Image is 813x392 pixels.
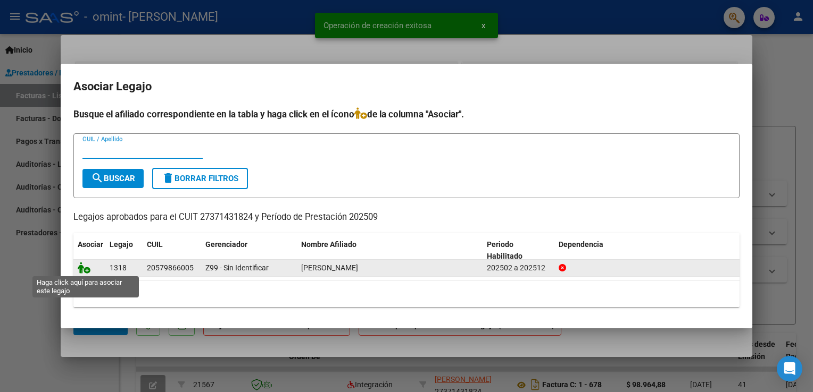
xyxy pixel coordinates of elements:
[147,262,194,274] div: 20579866005
[91,174,135,183] span: Buscar
[301,263,358,272] span: GAUTO ULISES GAEL
[162,174,238,183] span: Borrar Filtros
[147,240,163,249] span: CUIL
[73,233,105,268] datatable-header-cell: Asociar
[110,240,133,249] span: Legajo
[82,169,144,188] button: Buscar
[105,233,143,268] datatable-header-cell: Legajo
[483,233,554,268] datatable-header-cell: Periodo Habilitado
[91,172,104,184] mat-icon: search
[143,233,201,268] datatable-header-cell: CUIL
[201,233,297,268] datatable-header-cell: Gerenciador
[73,280,740,307] div: 1 registros
[73,211,740,224] p: Legajos aprobados para el CUIT 27371431824 y Período de Prestación 202509
[559,240,603,249] span: Dependencia
[301,240,356,249] span: Nombre Afiliado
[777,356,802,381] div: Open Intercom Messenger
[487,240,522,261] span: Periodo Habilitado
[73,76,740,97] h2: Asociar Legajo
[205,263,269,272] span: Z99 - Sin Identificar
[554,233,740,268] datatable-header-cell: Dependencia
[78,240,103,249] span: Asociar
[297,233,483,268] datatable-header-cell: Nombre Afiliado
[152,168,248,189] button: Borrar Filtros
[487,262,550,274] div: 202502 a 202512
[205,240,247,249] span: Gerenciador
[162,172,175,184] mat-icon: delete
[73,107,740,121] h4: Busque el afiliado correspondiente en la tabla y haga click en el ícono de la columna "Asociar".
[110,263,127,272] span: 1318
